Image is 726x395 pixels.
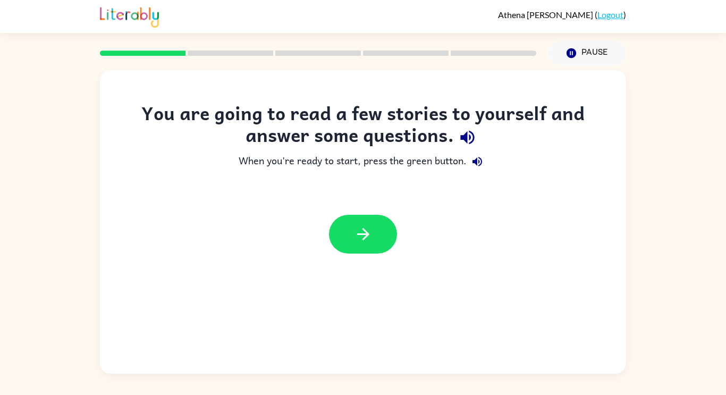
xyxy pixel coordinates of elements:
[498,10,595,20] span: Athena [PERSON_NAME]
[121,102,605,151] div: You are going to read a few stories to yourself and answer some questions.
[597,10,623,20] a: Logout
[498,10,626,20] div: ( )
[100,4,159,28] img: Literably
[549,41,626,65] button: Pause
[121,151,605,172] div: When you're ready to start, press the green button.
